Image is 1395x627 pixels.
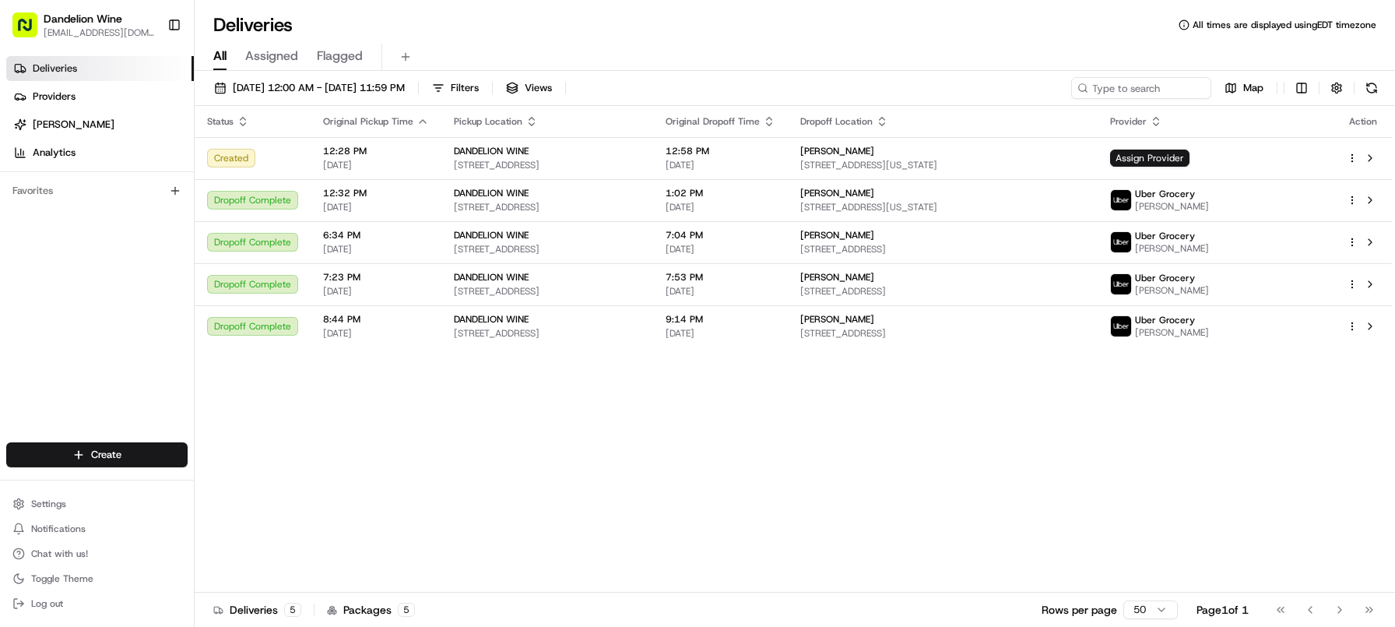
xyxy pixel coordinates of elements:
[323,327,429,340] span: [DATE]
[1110,150,1189,167] span: Assign Provider
[666,201,775,213] span: [DATE]
[169,283,174,295] span: •
[425,77,486,99] button: Filters
[666,229,775,241] span: 7:04 PM
[33,148,61,176] img: 8016278978528_b943e370aa5ada12b00a_72.png
[323,229,429,241] span: 6:34 PM
[1111,274,1131,294] img: uber-new-logo.jpeg
[16,202,100,214] div: Past conversations
[451,81,479,95] span: Filters
[44,26,155,39] button: [EMAIL_ADDRESS][DOMAIN_NAME]
[6,493,188,515] button: Settings
[31,572,93,585] span: Toggle Theme
[31,347,119,363] span: Knowledge Base
[6,518,188,540] button: Notifications
[6,56,194,81] a: Deliveries
[1111,190,1131,210] img: uber-new-logo.jpeg
[1135,230,1195,242] span: Uber Grocery
[454,243,641,255] span: [STREET_ADDRESS]
[1135,314,1195,326] span: Uber Grocery
[265,153,283,171] button: Start new chat
[454,201,641,213] span: [STREET_ADDRESS]
[525,81,552,95] span: Views
[454,313,529,326] span: DANDELION WINE
[70,148,255,164] div: Start new chat
[323,145,429,157] span: 12:28 PM
[1135,188,1195,200] span: Uber Grocery
[454,229,529,241] span: DANDELION WINE
[1361,77,1383,99] button: Refresh
[44,11,122,26] span: Dandelion Wine
[125,341,256,369] a: 💻API Documentation
[33,118,114,132] span: [PERSON_NAME]
[323,159,429,171] span: [DATE]
[6,6,161,44] button: Dandelion Wine[EMAIL_ADDRESS][DOMAIN_NAME]
[666,313,775,326] span: 9:14 PM
[1111,316,1131,336] img: uber-new-logo.jpeg
[454,187,529,199] span: DANDELION WINE
[213,47,227,65] span: All
[207,77,412,99] button: [DATE] 12:00 AM - [DATE] 11:59 PM
[454,327,641,340] span: [STREET_ADDRESS]
[1196,602,1249,618] div: Page 1 of 1
[1135,272,1195,284] span: Uber Grocery
[40,100,257,116] input: Clear
[31,597,63,610] span: Log out
[323,115,413,128] span: Original Pickup Time
[666,145,775,157] span: 12:58 PM
[800,145,874,157] span: [PERSON_NAME]
[800,327,1085,340] span: [STREET_ADDRESS]
[6,568,188,590] button: Toggle Theme
[16,62,283,86] p: Welcome 👋
[666,271,775,284] span: 7:53 PM
[147,347,250,363] span: API Documentation
[1111,232,1131,252] img: uber-new-logo.jpeg
[323,313,429,326] span: 8:44 PM
[666,285,775,298] span: [DATE]
[233,81,405,95] span: [DATE] 12:00 AM - [DATE] 11:59 PM
[1135,326,1209,339] span: [PERSON_NAME]
[1071,77,1211,99] input: Type to search
[327,602,415,618] div: Packages
[33,62,77,76] span: Deliveries
[666,159,775,171] span: [DATE]
[31,523,86,535] span: Notifications
[177,241,209,253] span: [DATE]
[16,15,47,46] img: Nash
[9,341,125,369] a: 📗Knowledge Base
[132,349,144,361] div: 💻
[398,603,415,617] div: 5
[33,90,76,104] span: Providers
[323,187,429,199] span: 12:32 PM
[155,386,188,397] span: Pylon
[454,115,522,128] span: Pickup Location
[800,115,873,128] span: Dropoff Location
[48,283,166,295] span: Wisdom [PERSON_NAME]
[1110,115,1147,128] span: Provider
[666,115,760,128] span: Original Dropoff Time
[454,271,529,284] span: DANDELION WINE
[666,327,775,340] span: [DATE]
[110,385,188,397] a: Powered byPylon
[499,77,559,99] button: Views
[16,268,40,298] img: Wisdom Oko
[48,241,166,253] span: Wisdom [PERSON_NAME]
[213,602,301,618] div: Deliveries
[800,243,1085,255] span: [STREET_ADDRESS]
[666,187,775,199] span: 1:02 PM
[31,284,44,296] img: 1736555255976-a54dd68f-1ca7-489b-9aae-adbdc363a1c4
[1135,284,1209,297] span: [PERSON_NAME]
[323,285,429,298] span: [DATE]
[1218,77,1270,99] button: Map
[454,159,641,171] span: [STREET_ADDRESS]
[317,47,363,65] span: Flagged
[800,313,874,326] span: [PERSON_NAME]
[454,145,529,157] span: DANDELION WINE
[31,241,44,254] img: 1736555255976-a54dd68f-1ca7-489b-9aae-adbdc363a1c4
[245,47,298,65] span: Assigned
[6,593,188,615] button: Log out
[800,201,1085,213] span: [STREET_ADDRESS][US_STATE]
[666,243,775,255] span: [DATE]
[16,148,44,176] img: 1736555255976-a54dd68f-1ca7-489b-9aae-adbdc363a1c4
